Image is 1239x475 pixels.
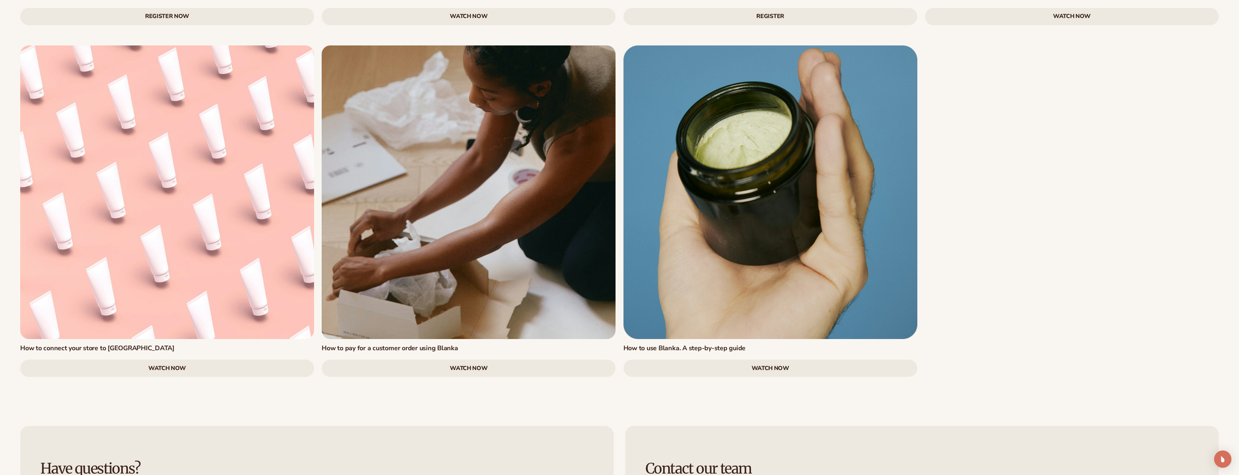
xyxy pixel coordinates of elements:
h3: How to use Blanka. A step-by-step guide [623,344,917,352]
div: Open Intercom Messenger [1214,450,1231,468]
h3: How to pay for a customer order using Blanka [322,344,616,352]
h3: How to connect your store to [GEOGRAPHIC_DATA] [20,344,314,352]
a: watch now [20,360,314,377]
a: watch now [623,360,917,377]
a: watch now [322,360,616,377]
a: Register Now [20,8,314,25]
a: Register [623,8,917,25]
a: watch now [925,8,1219,25]
a: watch now [322,8,616,25]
